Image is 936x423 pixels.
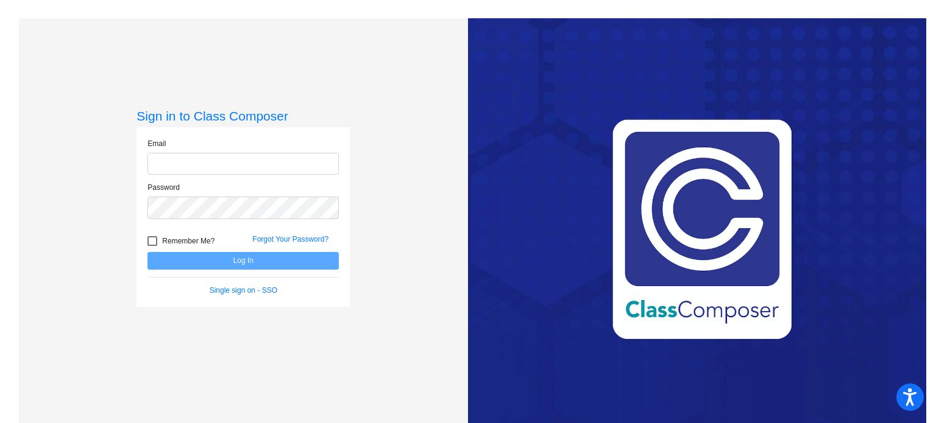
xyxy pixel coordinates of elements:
[162,234,214,248] span: Remember Me?
[147,138,166,149] label: Email
[136,108,350,124] h3: Sign in to Class Composer
[210,286,277,295] a: Single sign on - SSO
[147,182,180,193] label: Password
[147,252,339,270] button: Log In
[252,235,328,243] a: Forgot Your Password?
